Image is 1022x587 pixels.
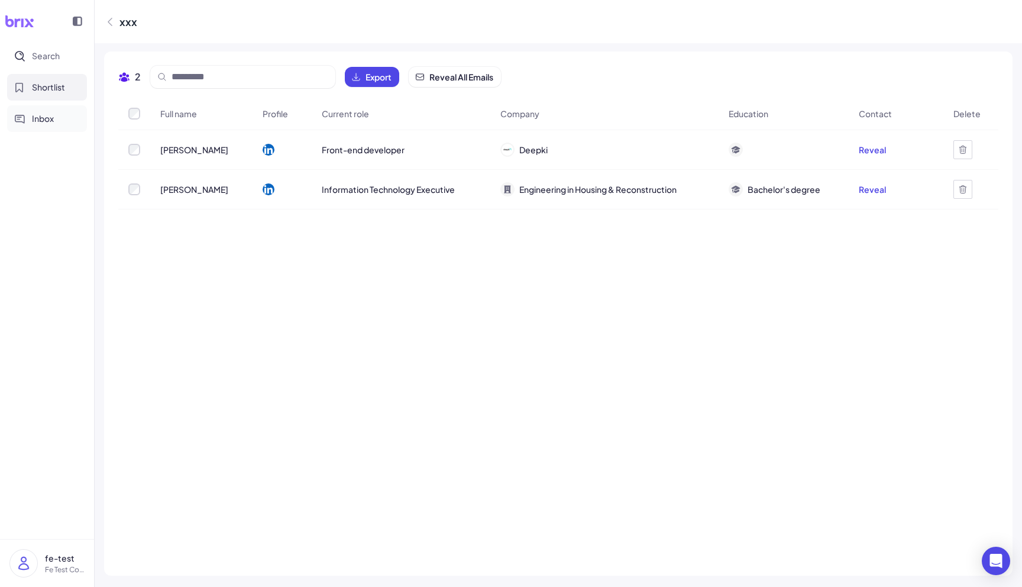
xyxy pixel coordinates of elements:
[519,183,677,195] span: Engineering in Housing & Reconstruction
[322,108,369,120] span: Current role
[160,108,197,120] span: Full name
[953,108,981,120] span: Delete
[32,112,54,125] span: Inbox
[160,144,228,156] span: [PERSON_NAME]
[345,67,399,87] button: Export
[10,550,37,577] img: user_logo.png
[502,144,513,156] img: 公司logo
[982,547,1010,575] div: Open Intercom Messenger
[7,74,87,101] button: Shortlist
[45,552,85,565] p: fe-test
[859,108,892,120] span: Contact
[322,183,455,195] span: Information Technology Executive
[32,81,65,93] span: Shortlist
[429,71,493,83] span: Reveal All Emails
[409,67,501,87] button: Reveal All Emails
[519,144,548,156] span: Deepki
[322,144,405,156] span: Front-end developer
[135,70,141,84] span: 2
[263,108,288,120] span: Profile
[7,43,87,69] button: Search
[859,183,886,195] button: Reveal
[160,183,228,195] span: [PERSON_NAME]
[500,108,539,120] span: Company
[45,565,85,575] p: Fe Test Company
[366,71,392,83] span: Export
[7,105,87,132] button: Inbox
[729,108,768,120] span: Education
[748,183,820,195] span: Bachelor's degree
[32,50,60,62] span: Search
[859,144,886,156] button: Reveal
[119,14,137,30] div: xxx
